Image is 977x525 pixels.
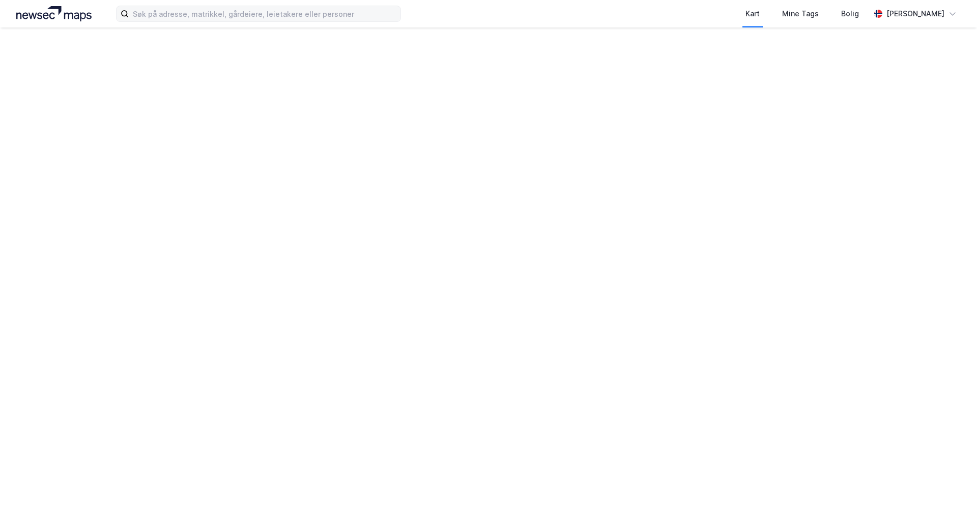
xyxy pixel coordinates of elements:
[129,6,400,21] input: Søk på adresse, matrikkel, gårdeiere, leietakere eller personer
[782,8,819,20] div: Mine Tags
[886,8,944,20] div: [PERSON_NAME]
[745,8,760,20] div: Kart
[841,8,859,20] div: Bolig
[926,476,977,525] iframe: Chat Widget
[926,476,977,525] div: Kontrollprogram for chat
[16,6,92,21] img: logo.a4113a55bc3d86da70a041830d287a7e.svg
